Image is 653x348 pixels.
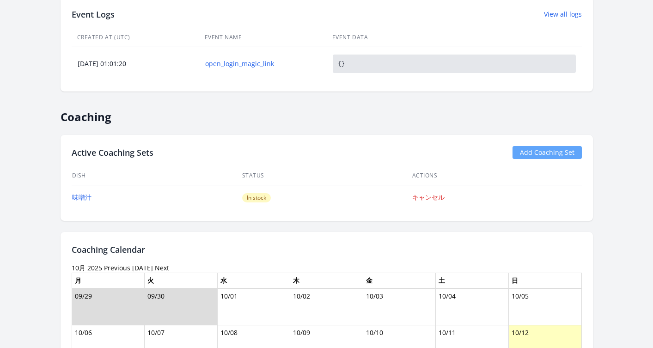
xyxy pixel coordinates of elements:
[412,166,582,185] th: Actions
[544,10,582,19] a: View all logs
[436,273,509,288] th: 土
[242,193,271,202] span: In stock
[72,146,153,159] h2: Active Coaching Sets
[217,273,290,288] th: 水
[72,193,92,201] a: 味噌汁
[72,59,199,68] div: [DATE] 01:01:20
[412,193,445,201] a: キャンセル
[72,273,145,288] th: 月
[61,103,593,124] h2: Coaching
[145,288,218,325] td: 09/30
[72,166,242,185] th: Dish
[199,28,327,47] th: Event Name
[205,59,321,68] a: open_login_magic_link
[242,166,412,185] th: Status
[333,55,576,73] pre: {}
[72,28,199,47] th: Created At (UTC)
[513,146,582,159] a: Add Coaching Set
[132,263,153,272] a: [DATE]
[363,273,436,288] th: 金
[363,288,436,325] td: 10/03
[155,263,169,272] a: Next
[145,273,218,288] th: 火
[436,288,509,325] td: 10/04
[72,243,582,256] h2: Coaching Calendar
[104,263,130,272] a: Previous
[508,273,581,288] th: 日
[508,288,581,325] td: 10/05
[290,288,363,325] td: 10/02
[72,263,102,272] time: 10月 2025
[72,8,115,21] h2: Event Logs
[290,273,363,288] th: 木
[217,288,290,325] td: 10/01
[72,288,145,325] td: 09/29
[327,28,582,47] th: Event Data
